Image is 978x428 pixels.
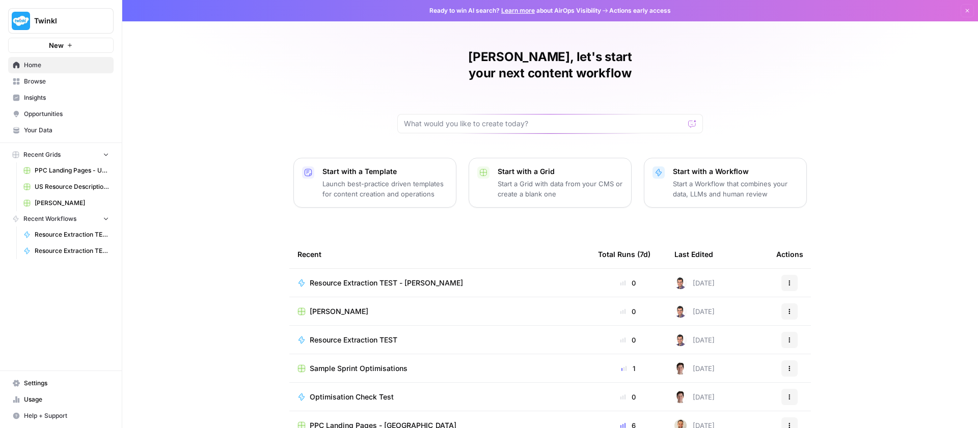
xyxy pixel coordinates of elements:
a: Settings [8,375,114,391]
p: Start with a Workflow [673,166,798,177]
button: Workspace: Twinkl [8,8,114,34]
span: Twinkl [34,16,96,26]
a: Optimisation Check Test [297,392,582,402]
div: Last Edited [674,240,713,268]
button: Start with a TemplateLaunch best-practice driven templates for content creation and operations [293,158,456,208]
a: Opportunities [8,106,114,122]
div: [DATE] [674,391,715,403]
a: [PERSON_NAME] [297,306,582,317]
h1: [PERSON_NAME], let's start your next content workflow [397,49,703,81]
a: Resource Extraction TEST [19,226,114,243]
a: Home [8,57,114,73]
div: 0 [598,335,658,345]
span: PPC Landing Pages - US 10 09 25 [35,166,109,175]
div: [DATE] [674,362,715,375]
img: 5caa9kkj6swvs99xq1fvxcbi5wsj [674,334,687,346]
span: Browse [24,77,109,86]
span: Recent Grids [23,150,61,159]
a: Usage [8,391,114,408]
div: 0 [598,306,658,317]
a: Sample Sprint Optimisations [297,363,582,374]
span: Resource Extraction TEST - [PERSON_NAME] [310,278,463,288]
p: Start a Workflow that combines your data, LLMs and human review [673,179,798,199]
a: US Resource Descriptions (1) [19,179,114,195]
a: PPC Landing Pages - US 10 09 25 [19,162,114,179]
a: Your Data [8,122,114,138]
a: Resource Extraction TEST [297,335,582,345]
span: New [49,40,64,50]
img: 5caa9kkj6swvs99xq1fvxcbi5wsj [674,277,687,289]
span: [PERSON_NAME] [35,198,109,208]
img: 5fjcwz9j96yb8k4p8fxbxtl1nran [674,362,687,375]
p: Start with a Grid [498,166,623,177]
a: Insights [8,90,114,106]
a: Learn more [501,7,535,14]
span: US Resource Descriptions (1) [35,182,109,191]
img: Twinkl Logo [12,12,30,30]
span: Resource Extraction TEST - [PERSON_NAME] [35,246,109,255]
span: Sample Sprint Optimisations [310,363,407,374]
span: Resource Extraction TEST [35,230,109,239]
span: Help + Support [24,411,109,420]
span: Actions early access [609,6,671,15]
a: Resource Extraction TEST - [PERSON_NAME] [19,243,114,259]
div: 1 [598,363,658,374]
p: Start with a Template [322,166,448,177]
span: Settings [24,379,109,388]
div: [DATE] [674,277,715,289]
div: Recent [297,240,582,268]
a: Browse [8,73,114,90]
p: Launch best-practice driven templates for content creation and operations [322,179,448,199]
img: 5caa9kkj6swvs99xq1fvxcbi5wsj [674,305,687,318]
button: Recent Grids [8,147,114,162]
div: Total Runs (7d) [598,240,650,268]
p: Start a Grid with data from your CMS or create a blank one [498,179,623,199]
button: Start with a GridStart a Grid with data from your CMS or create a blank one [469,158,632,208]
a: [PERSON_NAME] [19,195,114,211]
a: Resource Extraction TEST - [PERSON_NAME] [297,278,582,288]
span: Resource Extraction TEST [310,335,397,345]
span: Recent Workflows [23,214,76,223]
span: [PERSON_NAME] [310,306,368,317]
div: 0 [598,392,658,402]
img: 5fjcwz9j96yb8k4p8fxbxtl1nran [674,391,687,403]
div: [DATE] [674,305,715,318]
span: Optimisation Check Test [310,392,394,402]
div: 0 [598,278,658,288]
span: Ready to win AI search? about AirOps Visibility [429,6,601,15]
span: Usage [24,395,109,404]
input: What would you like to create today? [404,119,684,129]
span: Your Data [24,126,109,135]
button: New [8,38,114,53]
span: Opportunities [24,109,109,119]
button: Help + Support [8,408,114,424]
span: Home [24,61,109,70]
div: Actions [776,240,803,268]
span: Insights [24,93,109,102]
div: [DATE] [674,334,715,346]
button: Recent Workflows [8,211,114,226]
button: Start with a WorkflowStart a Workflow that combines your data, LLMs and human review [644,158,807,208]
